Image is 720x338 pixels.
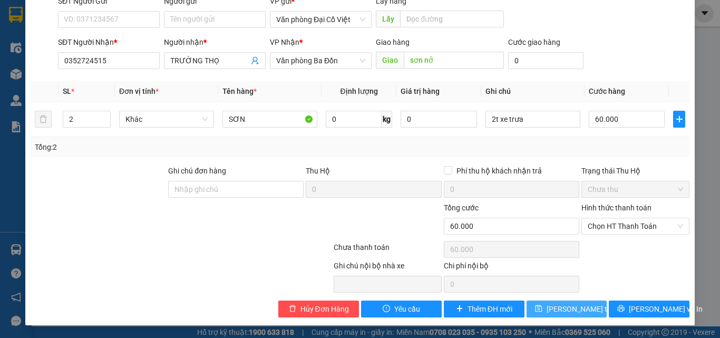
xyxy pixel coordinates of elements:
[35,111,52,128] button: delete
[289,305,296,313] span: delete
[468,303,512,315] span: Thêm ĐH mới
[222,87,257,95] span: Tên hàng
[6,61,85,79] h2: GD2CIEWP
[340,87,377,95] span: Định lượng
[382,111,392,128] span: kg
[404,52,504,69] input: Dọc đường
[376,52,404,69] span: Giao
[276,12,365,27] span: Văn phòng Đại Cồ Việt
[444,204,479,212] span: Tổng cước
[63,87,71,95] span: SL
[64,25,178,42] b: [PERSON_NAME]
[300,303,349,315] span: Hủy Đơn Hàng
[527,301,607,317] button: save[PERSON_NAME] thay đổi
[35,141,279,153] div: Tổng: 2
[361,301,442,317] button: exclamation-circleYêu cầu
[125,111,208,127] span: Khác
[58,36,160,48] div: SĐT Người Nhận
[444,301,524,317] button: plusThêm ĐH mới
[629,303,703,315] span: [PERSON_NAME] và In
[55,61,194,134] h1: Giao dọc đường
[168,167,226,175] label: Ghi chú đơn hàng
[673,111,685,128] button: plus
[589,87,625,95] span: Cước hàng
[276,53,365,69] span: Văn phòng Ba Đồn
[394,303,420,315] span: Yêu cầu
[581,165,689,177] div: Trạng thái Thu Hộ
[400,11,504,27] input: Dọc đường
[376,38,410,46] span: Giao hàng
[444,260,579,276] div: Chi phí nội bộ
[481,81,585,102] th: Ghi chú
[376,11,400,27] span: Lấy
[456,305,463,313] span: plus
[452,165,546,177] span: Phí thu hộ khách nhận trả
[617,305,625,313] span: printer
[270,38,299,46] span: VP Nhận
[164,36,266,48] div: Người nhận
[609,301,689,317] button: printer[PERSON_NAME] và In
[222,111,317,128] input: VD: Bàn, Ghế
[547,303,631,315] span: [PERSON_NAME] thay đổi
[508,52,583,69] input: Cước giao hàng
[333,242,443,260] div: Chưa thanh toán
[401,87,440,95] span: Giá trị hàng
[334,260,442,276] div: Ghi chú nội bộ nhà xe
[674,115,685,123] span: plus
[581,204,651,212] label: Hình thức thanh toán
[168,181,304,198] input: Ghi chú đơn hàng
[251,56,259,65] span: user-add
[278,301,359,317] button: deleteHủy Đơn Hàng
[588,181,683,197] span: Chưa thu
[535,305,542,313] span: save
[306,167,330,175] span: Thu Hộ
[588,218,683,234] span: Chọn HT Thanh Toán
[383,305,390,313] span: exclamation-circle
[485,111,580,128] input: Ghi Chú
[508,38,560,46] label: Cước giao hàng
[119,87,159,95] span: Đơn vị tính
